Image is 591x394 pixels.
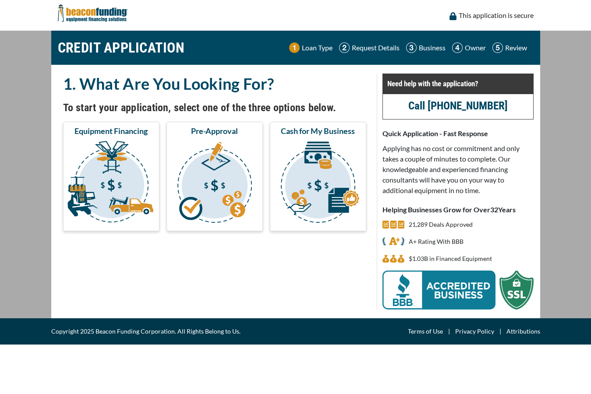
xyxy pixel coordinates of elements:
[409,253,492,264] p: $1.03B in Financed Equipment
[191,126,238,136] span: Pre-Approval
[459,10,534,21] p: This application is secure
[505,42,527,53] p: Review
[166,122,263,231] button: Pre-Approval
[506,326,540,337] a: Attributions
[409,236,464,247] p: A+ Rating With BBB
[51,326,241,337] span: Copyright 2025 Beacon Funding Corporation. All Rights Belong to Us.
[490,205,498,214] span: 32
[382,204,534,215] p: Helping Businesses Grow for Over Years
[352,42,400,53] p: Request Details
[289,42,300,53] img: Step 1
[63,74,366,94] h2: 1. What Are You Looking For?
[452,42,463,53] img: Step 4
[443,326,455,337] span: |
[408,99,508,112] a: Call [PHONE_NUMBER]
[408,326,443,337] a: Terms of Use
[58,35,185,60] h1: CREDIT APPLICATION
[465,42,486,53] p: Owner
[74,126,148,136] span: Equipment Financing
[494,326,506,337] span: |
[168,140,261,227] img: Pre-Approval
[382,143,534,196] p: Applying has no cost or commitment and only takes a couple of minutes to complete. Our knowledgea...
[406,42,417,53] img: Step 3
[65,140,158,227] img: Equipment Financing
[272,140,365,227] img: Cash for My Business
[63,100,366,115] h4: To start your application, select one of the three options below.
[387,78,529,89] p: Need help with the application?
[270,122,366,231] button: Cash for My Business
[382,128,534,139] p: Quick Application - Fast Response
[419,42,446,53] p: Business
[281,126,355,136] span: Cash for My Business
[382,271,534,310] img: BBB Acredited Business and SSL Protection
[63,122,159,231] button: Equipment Financing
[492,42,503,53] img: Step 5
[339,42,350,53] img: Step 2
[409,219,473,230] p: 21,289 Deals Approved
[302,42,333,53] p: Loan Type
[449,12,457,20] img: lock icon to convery security
[455,326,494,337] a: Privacy Policy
